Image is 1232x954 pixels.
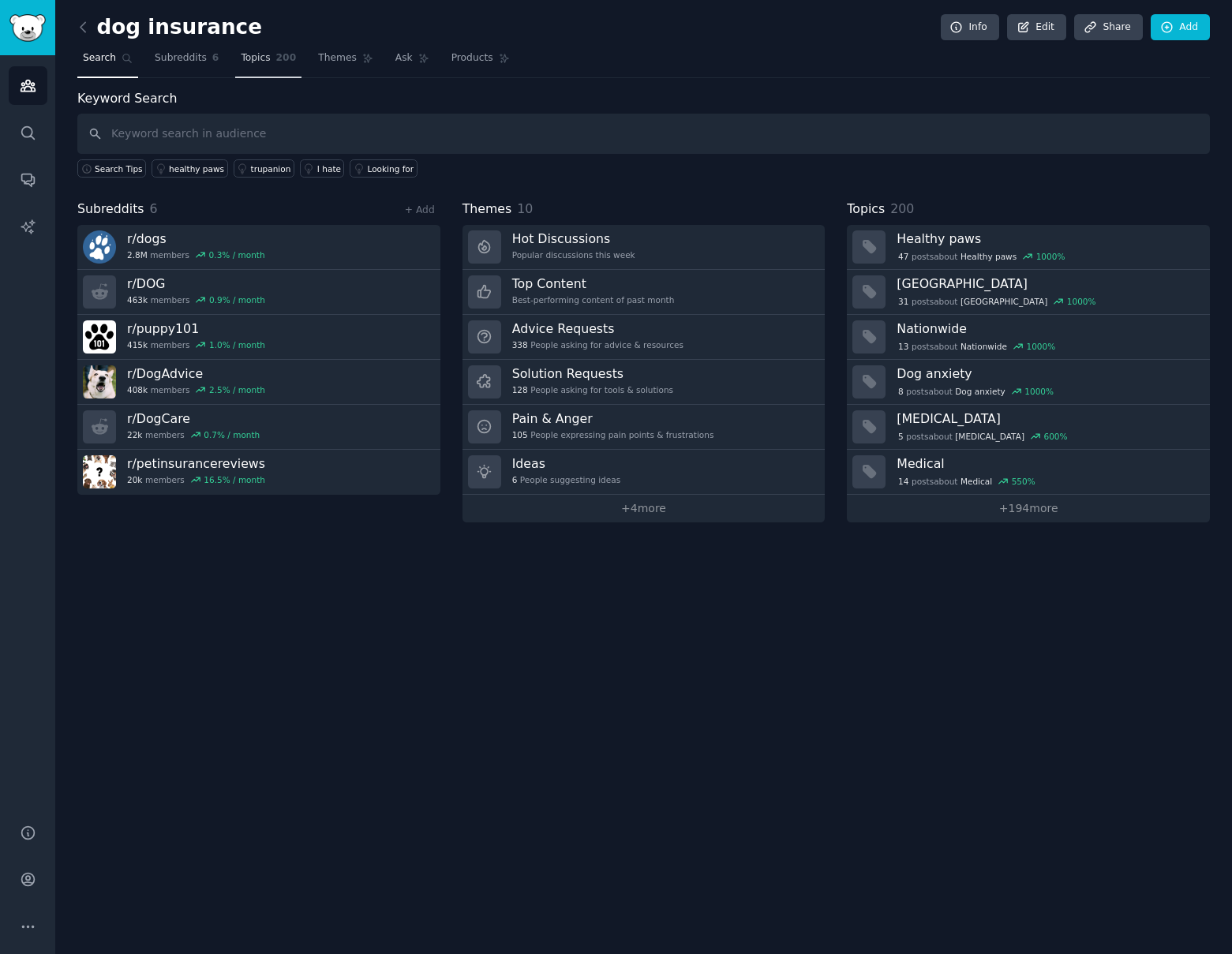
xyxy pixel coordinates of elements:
div: post s about [897,429,1069,443]
span: Themes [318,51,357,65]
div: 550 % [1012,476,1035,487]
div: members [127,474,265,485]
span: Search Tips [95,163,143,174]
h3: r/ DogCare [127,410,260,427]
h3: Solution Requests [512,365,673,382]
div: 2.5 % / month [209,384,265,395]
h3: r/ petinsurancereviews [127,455,265,472]
span: Products [451,51,493,65]
h3: r/ dogs [127,230,265,247]
img: petinsurancereviews [83,455,116,488]
h3: r/ DogAdvice [127,365,265,382]
a: r/petinsurancereviews20kmembers16.5% / month [77,450,440,495]
a: Pain & Anger105People expressing pain points & frustrations [462,405,826,450]
a: Products [446,46,515,78]
a: Dog anxiety8postsaboutDog anxiety1000% [847,360,1210,405]
div: Looking for [367,163,414,174]
div: 0.7 % / month [204,429,260,440]
a: r/DOG463kmembers0.9% / month [77,270,440,315]
a: Edit [1007,14,1066,41]
a: r/puppy101415kmembers1.0% / month [77,315,440,360]
span: 408k [127,384,148,395]
button: Search Tips [77,159,146,178]
div: trupanion [251,163,291,174]
h3: [GEOGRAPHIC_DATA] [897,275,1199,292]
a: Ask [390,46,435,78]
h3: Healthy paws [897,230,1199,247]
div: post s about [897,339,1057,354]
img: GummySearch logo [9,14,46,42]
span: Topics [847,200,885,219]
div: healthy paws [169,163,224,174]
a: r/DogCare22kmembers0.7% / month [77,405,440,450]
span: Subreddits [77,200,144,219]
a: [MEDICAL_DATA]5postsabout[MEDICAL_DATA]600% [847,405,1210,450]
div: People asking for advice & resources [512,339,683,350]
a: Topics200 [235,46,301,78]
span: 5 [898,431,904,442]
a: I hate [300,159,345,178]
a: +4more [462,495,826,522]
span: 200 [890,201,914,216]
a: Medical14postsaboutMedical550% [847,450,1210,495]
h3: Ideas [512,455,620,472]
div: 1000 % [1024,386,1054,397]
div: members [127,339,265,350]
h3: r/ puppy101 [127,320,265,337]
span: 47 [898,251,908,262]
div: members [127,249,265,260]
div: members [127,429,260,440]
a: Subreddits6 [149,46,224,78]
span: Subreddits [155,51,207,65]
span: 6 [150,201,158,216]
div: post s about [897,384,1054,398]
span: [MEDICAL_DATA] [955,431,1024,442]
div: Best-performing content of past month [512,294,675,305]
img: DogAdvice [83,365,116,398]
div: 0.9 % / month [209,294,265,305]
h3: Medical [897,455,1199,472]
img: dogs [83,230,116,264]
h3: r/ DOG [127,275,265,292]
span: Themes [462,200,512,219]
a: healthy paws [152,159,227,178]
div: Popular discussions this week [512,249,635,260]
div: 1000 % [1036,251,1065,262]
img: puppy101 [83,320,116,354]
span: Nationwide [961,341,1007,352]
a: Healthy paws47postsaboutHealthy paws1000% [847,225,1210,270]
span: Dog anxiety [955,386,1005,397]
input: Keyword search in audience [77,114,1210,154]
span: 22k [127,429,142,440]
span: Ask [395,51,413,65]
div: 0.3 % / month [209,249,265,260]
span: 31 [898,296,908,307]
a: r/dogs2.8Mmembers0.3% / month [77,225,440,270]
label: Keyword Search [77,91,177,106]
span: 463k [127,294,148,305]
a: + Add [405,204,435,215]
div: People expressing pain points & frustrations [512,429,714,440]
a: r/DogAdvice408kmembers2.5% / month [77,360,440,405]
a: +194more [847,495,1210,522]
h3: Hot Discussions [512,230,635,247]
span: 128 [512,384,528,395]
span: 2.8M [127,249,148,260]
span: 10 [517,201,533,216]
a: Hot DiscussionsPopular discussions this week [462,225,826,270]
div: post s about [897,474,1036,488]
span: Topics [241,51,270,65]
a: Search [77,46,138,78]
a: Looking for [350,159,417,178]
a: [GEOGRAPHIC_DATA]31postsabout[GEOGRAPHIC_DATA]1000% [847,270,1210,315]
span: 13 [898,341,908,352]
span: 14 [898,476,908,487]
span: 338 [512,339,528,350]
span: 105 [512,429,528,440]
div: members [127,384,265,395]
div: 1000 % [1067,296,1096,307]
span: Search [83,51,116,65]
div: post s about [897,294,1097,309]
span: [GEOGRAPHIC_DATA] [961,296,1047,307]
h3: Nationwide [897,320,1199,337]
